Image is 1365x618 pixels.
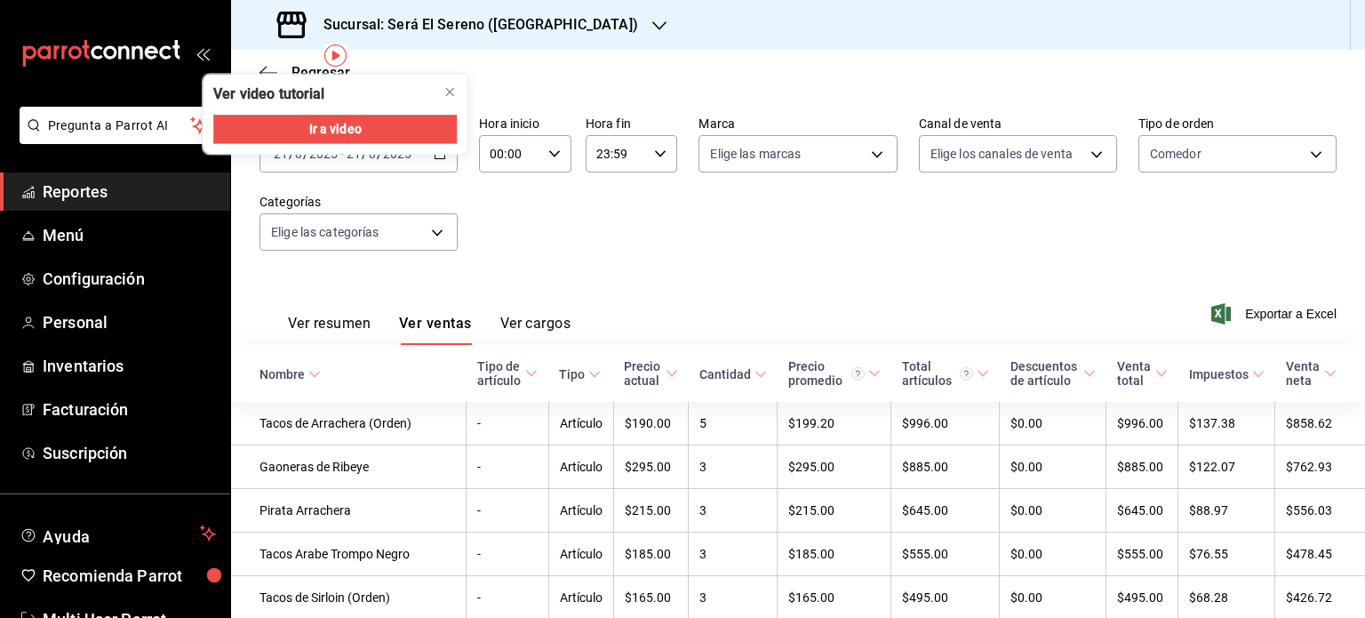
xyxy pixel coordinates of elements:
span: Menú [43,223,216,247]
td: $0.00 [1000,489,1106,533]
td: Artículo [548,533,613,576]
td: $0.00 [1000,402,1106,445]
button: Exportar a Excel [1215,303,1337,325]
span: Pregunta a Parrot AI [48,116,191,135]
td: $555.00 [1106,533,1178,576]
td: $885.00 [1106,445,1178,489]
a: Pregunta a Parrot AI [12,129,219,148]
div: Cantidad [699,367,751,381]
label: Canal de venta [919,117,1117,130]
td: $295.00 [613,445,689,489]
td: $122.07 [1178,445,1275,489]
div: Descuentos de artículo [1010,359,1080,388]
td: $199.20 [778,402,891,445]
span: Ayuda [43,523,193,544]
div: Precio actual [624,359,662,388]
td: $996.00 [891,402,1000,445]
td: $858.62 [1275,402,1365,445]
td: Tacos Arabe Trompo Negro [231,533,467,576]
span: Descuentos de artículo [1010,359,1096,388]
td: - [467,445,549,489]
td: $0.00 [1000,445,1106,489]
td: $645.00 [1106,489,1178,533]
svg: El total artículos considera cambios de precios en los artículos así como costos adicionales por ... [960,367,973,381]
td: $76.55 [1178,533,1275,576]
td: $478.45 [1275,533,1365,576]
button: Ver resumen [288,315,371,345]
td: - [467,533,549,576]
div: Venta neta [1286,359,1321,388]
td: $0.00 [1000,533,1106,576]
td: 3 [689,533,778,576]
div: Nombre [259,367,305,381]
span: Nombre [259,367,321,381]
span: Impuestos [1189,367,1265,381]
span: Elige las marcas [710,145,801,163]
span: Inventarios [43,354,216,378]
span: Recomienda Parrot [43,564,216,588]
span: Venta neta [1286,359,1337,388]
td: - [467,402,549,445]
label: Hora fin [586,117,678,130]
td: Artículo [548,402,613,445]
td: Pirata Arrachera [231,489,467,533]
td: $645.00 [891,489,1000,533]
label: Tipo de orden [1138,117,1337,130]
div: Tipo de artículo [477,359,523,388]
button: Ver ventas [399,315,472,345]
div: Ver video tutorial [213,84,324,104]
td: Gaoneras de Ribeye [231,445,467,489]
span: Elige los canales de venta [930,145,1073,163]
h3: Sucursal: Será El Sereno ([GEOGRAPHIC_DATA]) [309,14,638,36]
label: Categorías [259,196,458,208]
div: Tipo [559,367,585,381]
span: Total artículos [902,359,989,388]
td: $215.00 [778,489,891,533]
td: - [467,489,549,533]
span: Configuración [43,267,216,291]
button: Ir a video [213,115,457,143]
td: $556.03 [1275,489,1365,533]
svg: Precio promedio = Total artículos / cantidad [851,367,865,381]
td: $996.00 [1106,402,1178,445]
span: Regresar [291,64,350,81]
td: $88.97 [1178,489,1275,533]
span: Venta total [1117,359,1168,388]
td: 5 [689,402,778,445]
td: $185.00 [613,533,689,576]
td: $137.38 [1178,402,1275,445]
td: $295.00 [778,445,891,489]
button: Ver cargos [500,315,571,345]
div: Impuestos [1189,367,1249,381]
div: navigation tabs [288,315,571,345]
td: $555.00 [891,533,1000,576]
td: $885.00 [891,445,1000,489]
div: Venta total [1117,359,1152,388]
span: Ir a video [309,120,362,139]
div: Total artículos [902,359,973,388]
td: $190.00 [613,402,689,445]
td: $762.93 [1275,445,1365,489]
span: Suscripción [43,441,216,465]
button: Pregunta a Parrot AI [20,107,219,144]
label: Hora inicio [479,117,571,130]
span: Elige las categorías [271,223,379,241]
span: Comedor [1150,145,1201,163]
td: Artículo [548,489,613,533]
img: Tooltip marker [324,44,347,67]
td: 3 [689,445,778,489]
td: 3 [689,489,778,533]
span: Facturación [43,397,216,421]
td: $185.00 [778,533,891,576]
label: Marca [698,117,897,130]
button: close [435,77,464,106]
span: Precio actual [624,359,678,388]
span: Tipo de artículo [477,359,539,388]
span: Personal [43,310,216,334]
span: Cantidad [699,367,767,381]
span: Tipo [559,367,601,381]
span: Precio promedio [788,359,881,388]
td: $215.00 [613,489,689,533]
